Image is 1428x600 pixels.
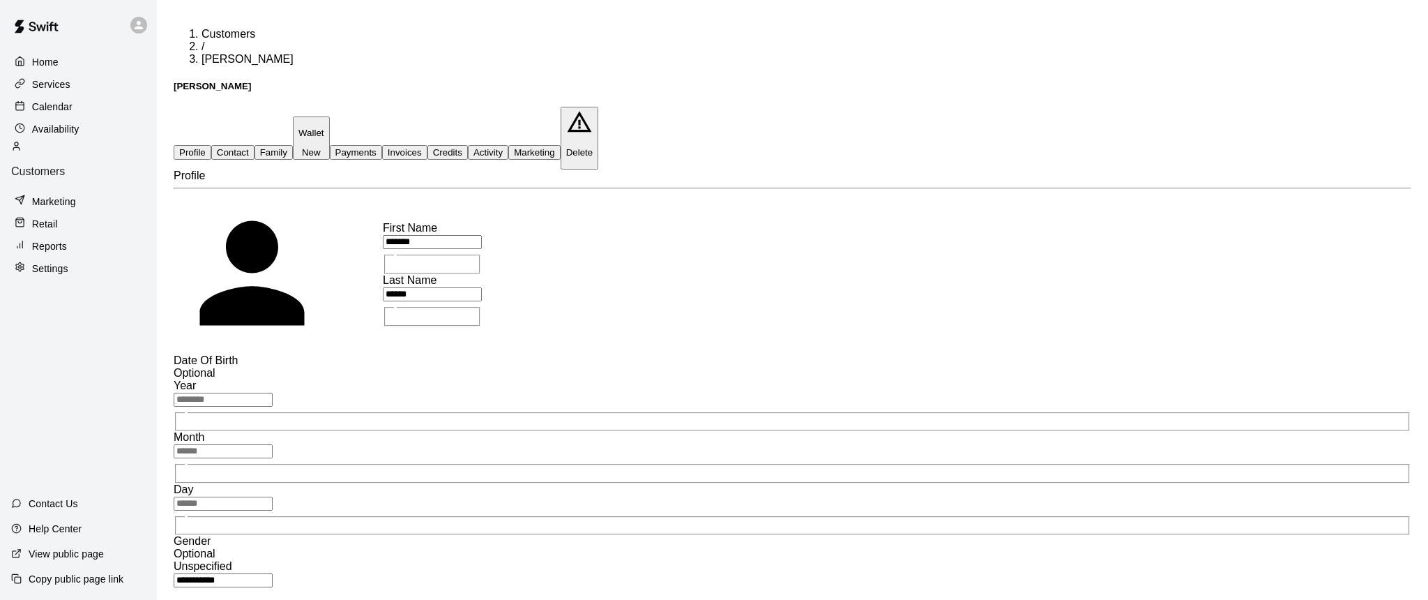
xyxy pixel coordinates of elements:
a: Availability [11,119,146,140]
nav: breadcrumb [174,28,1411,66]
div: Unspecified [174,560,1411,573]
span: Optional [174,367,215,379]
span: Day [174,483,193,495]
button: Payments [330,145,382,160]
button: Invoices [382,145,427,160]
p: Home [32,55,59,69]
a: Customers [202,28,255,40]
p: Contact Us [29,497,78,511]
span: Gender [174,535,211,547]
p: Delete [566,147,593,158]
button: Credits [427,145,468,160]
div: basic tabs example [174,107,1411,169]
a: Services [11,74,146,95]
span: Year [174,380,196,391]
p: Retail [32,217,58,231]
p: Copy public page link [29,572,123,586]
p: Wallet [298,128,324,138]
p: Calendar [32,100,73,114]
span: [PERSON_NAME] [202,53,294,65]
button: Profile [174,145,211,160]
button: Contact [211,145,255,160]
a: Customers [11,141,146,189]
p: Reports [32,239,67,253]
span: Month [174,431,204,443]
span: New [302,147,321,158]
a: Home [11,52,146,73]
span: Optional [174,548,215,560]
span: First Name [383,222,437,234]
li: / [202,40,1411,53]
span: Profile [174,170,205,181]
button: Family [255,145,293,160]
a: Marketing [11,191,146,212]
p: Settings [32,262,68,276]
a: Settings [11,258,146,279]
p: Help Center [29,522,82,536]
p: Marketing [32,195,76,209]
button: Activity [468,145,508,160]
span: Date Of Birth [174,354,238,366]
h5: [PERSON_NAME] [174,81,1411,91]
a: Reports [11,236,146,257]
div: Customers [11,141,146,178]
p: Availability [32,122,79,136]
p: Services [32,77,70,91]
span: Last Name [383,274,436,286]
a: Retail [11,213,146,234]
p: Customers [11,165,146,178]
a: Calendar [11,96,146,117]
p: View public page [29,547,104,561]
button: Marketing [508,145,561,160]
